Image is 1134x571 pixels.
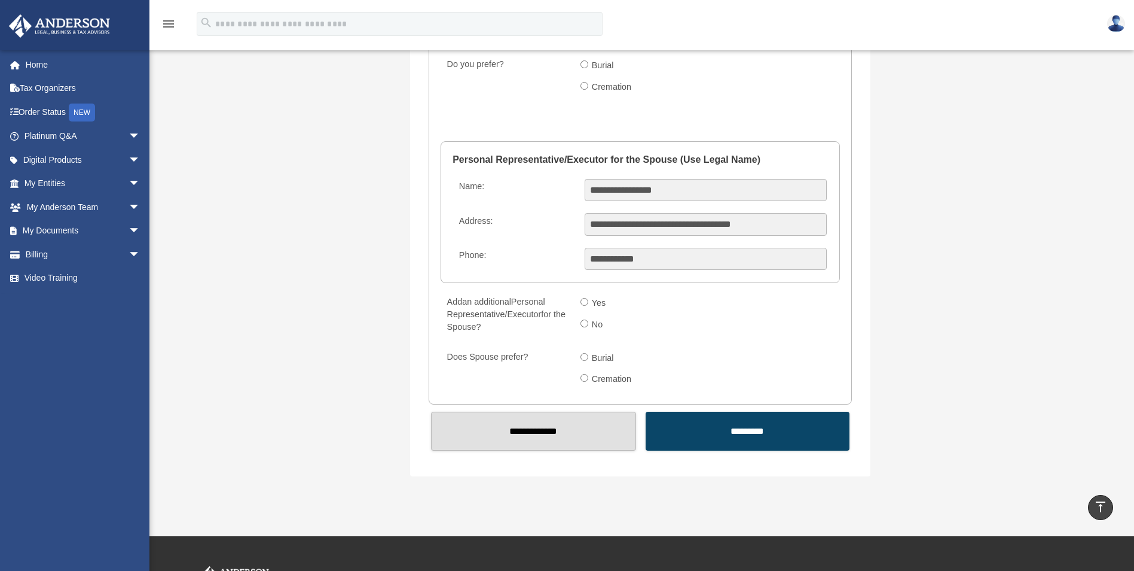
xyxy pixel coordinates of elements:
[8,195,158,219] a: My Anderson Teamarrow_drop_down
[588,78,637,97] label: Cremation
[1093,500,1108,514] i: vertical_align_top
[442,349,571,391] label: Does Spouse prefer?
[1107,15,1125,32] img: User Pic
[8,100,158,124] a: Order StatusNEW
[129,124,152,149] span: arrow_drop_down
[588,370,637,389] label: Cremation
[8,242,158,266] a: Billingarrow_drop_down
[129,172,152,196] span: arrow_drop_down
[588,349,619,368] label: Burial
[442,294,571,336] label: Add for the Spouse?
[454,179,575,202] label: Name:
[588,315,608,335] label: No
[588,56,619,75] label: Burial
[1088,495,1113,520] a: vertical_align_top
[129,219,152,244] span: arrow_drop_down
[453,142,828,178] legend: Personal Representative/Executor for the Spouse (Use Legal Name)
[462,297,511,306] span: an additional
[8,219,158,243] a: My Documentsarrow_drop_down
[129,195,152,220] span: arrow_drop_down
[69,104,95,122] div: NEW
[454,248,575,271] label: Phone:
[5,14,114,38] img: Anderson Advisors Platinum Portal
[8,148,158,172] a: Digital Productsarrow_drop_down
[8,172,158,196] a: My Entitiesarrow_drop_down
[588,294,611,313] label: Yes
[129,148,152,172] span: arrow_drop_down
[8,77,158,101] a: Tax Organizers
[129,242,152,267] span: arrow_drop_down
[200,16,213,29] i: search
[8,266,158,290] a: Video Training
[8,124,158,148] a: Platinum Q&Aarrow_drop_down
[161,17,176,31] i: menu
[454,213,575,236] label: Address:
[442,56,571,99] label: Do you prefer?
[161,21,176,31] a: menu
[8,53,158,77] a: Home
